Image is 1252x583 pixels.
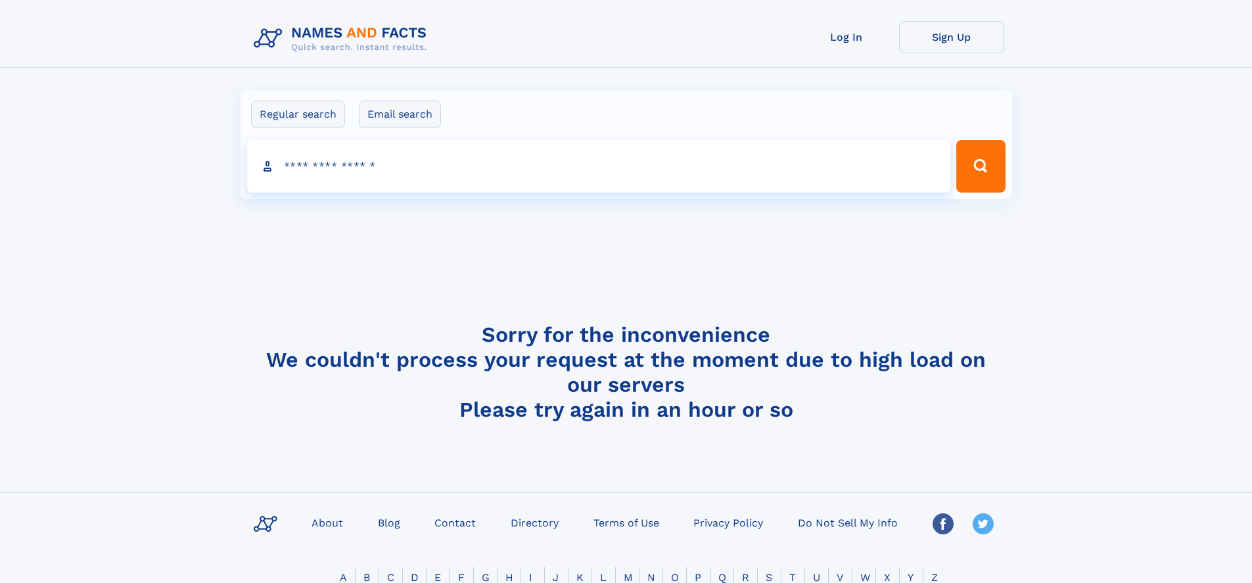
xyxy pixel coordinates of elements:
label: Regular search [251,101,345,128]
input: search input [247,140,951,193]
h4: Sorry for the inconvenience We couldn't process your request at the moment due to high load on ou... [248,322,1004,422]
button: Search Button [956,140,1005,193]
img: Facebook [933,513,954,534]
img: Logo Names and Facts [248,21,438,57]
a: Privacy Policy [688,513,768,532]
a: Directory [505,513,564,532]
a: Contact [429,513,481,532]
label: Email search [359,101,441,128]
img: Twitter [973,513,994,534]
a: Blog [373,513,406,532]
a: Sign Up [899,21,1004,53]
a: Do Not Sell My Info [793,513,903,532]
a: Log In [794,21,899,53]
a: About [306,513,348,532]
a: Terms of Use [588,513,664,532]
